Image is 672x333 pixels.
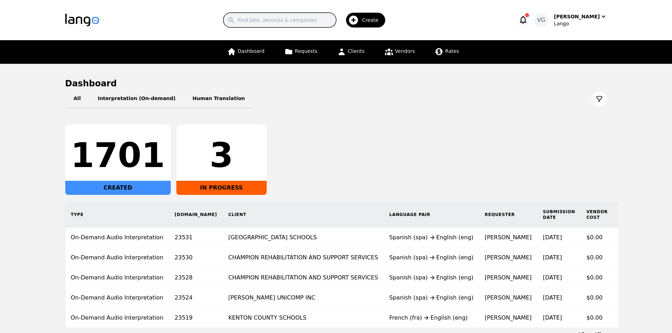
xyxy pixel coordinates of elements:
span: Requests [295,48,317,54]
a: Vendors [380,40,419,64]
td: [PERSON_NAME] [479,268,537,288]
time: [DATE] [543,294,562,301]
td: 23528 [169,268,223,288]
input: Find jobs, services & companies [223,13,336,27]
div: 3 [182,138,261,172]
span: Dashboard [238,48,265,54]
div: Spanish (spa) English (eng) [389,273,474,282]
td: 23530 [169,248,223,268]
span: Create [362,17,383,24]
td: [GEOGRAPHIC_DATA] SCHOOLS [223,228,383,248]
div: Lango [554,20,607,27]
div: Spanish (spa) English (eng) [389,253,474,262]
img: Logo [65,14,99,26]
td: $0.00 [581,308,613,328]
span: Rates [445,48,459,54]
time: [DATE] [543,314,562,321]
td: $0.00 [581,288,613,308]
th: Vendor Rate [613,202,646,228]
td: CHAMPION REHABILITATION AND SUPPORT SERVICES [223,248,383,268]
th: Vendor Cost [581,202,613,228]
a: Clients [333,40,369,64]
div: Spanish (spa) English (eng) [389,233,474,242]
td: CHAMPION REHABILITATION AND SUPPORT SERVICES [223,268,383,288]
div: French (fra) English (eng) [389,314,474,322]
div: [PERSON_NAME] [554,13,600,20]
th: Requester [479,202,537,228]
div: CREATED [65,181,171,195]
td: [PERSON_NAME] UNICOMP INC [223,288,383,308]
th: Submission Date [537,202,581,228]
button: VG[PERSON_NAME]Lango [534,13,607,27]
button: Interpretation (On-demand) [89,89,184,109]
td: $0.00 [581,268,613,288]
td: On-Demand Audio Interpretation [65,248,169,268]
a: Requests [280,40,322,64]
td: $0.00 [581,248,613,268]
h1: Dashboard [65,78,607,89]
time: [DATE] [543,274,562,281]
td: 23524 [169,288,223,308]
div: IN PROGRESS [176,181,267,195]
button: Create [336,10,389,30]
button: Filter [592,91,607,107]
th: [DOMAIN_NAME] [169,202,223,228]
time: [DATE] [543,254,562,261]
a: Dashboard [223,40,269,64]
button: Human Translation [184,89,254,109]
span: VG [537,16,545,24]
th: Language Pair [384,202,479,228]
td: KENTON COUNTY SCHOOLS [223,308,383,328]
td: [PERSON_NAME] [479,248,537,268]
td: 23519 [169,308,223,328]
td: On-Demand Audio Interpretation [65,228,169,248]
time: [DATE] [543,234,562,241]
th: Client [223,202,383,228]
button: All [65,89,89,109]
td: [PERSON_NAME] [479,228,537,248]
div: 1701 [71,138,165,172]
td: On-Demand Audio Interpretation [65,308,169,328]
td: [PERSON_NAME] [479,308,537,328]
span: Vendors [395,48,415,54]
td: On-Demand Audio Interpretation [65,288,169,308]
th: Type [65,202,169,228]
td: [PERSON_NAME] [479,288,537,308]
td: On-Demand Audio Interpretation [65,268,169,288]
span: Clients [348,48,365,54]
div: Spanish (spa) English (eng) [389,294,474,302]
a: Rates [430,40,463,64]
td: 23531 [169,228,223,248]
td: $0.00 [581,228,613,248]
